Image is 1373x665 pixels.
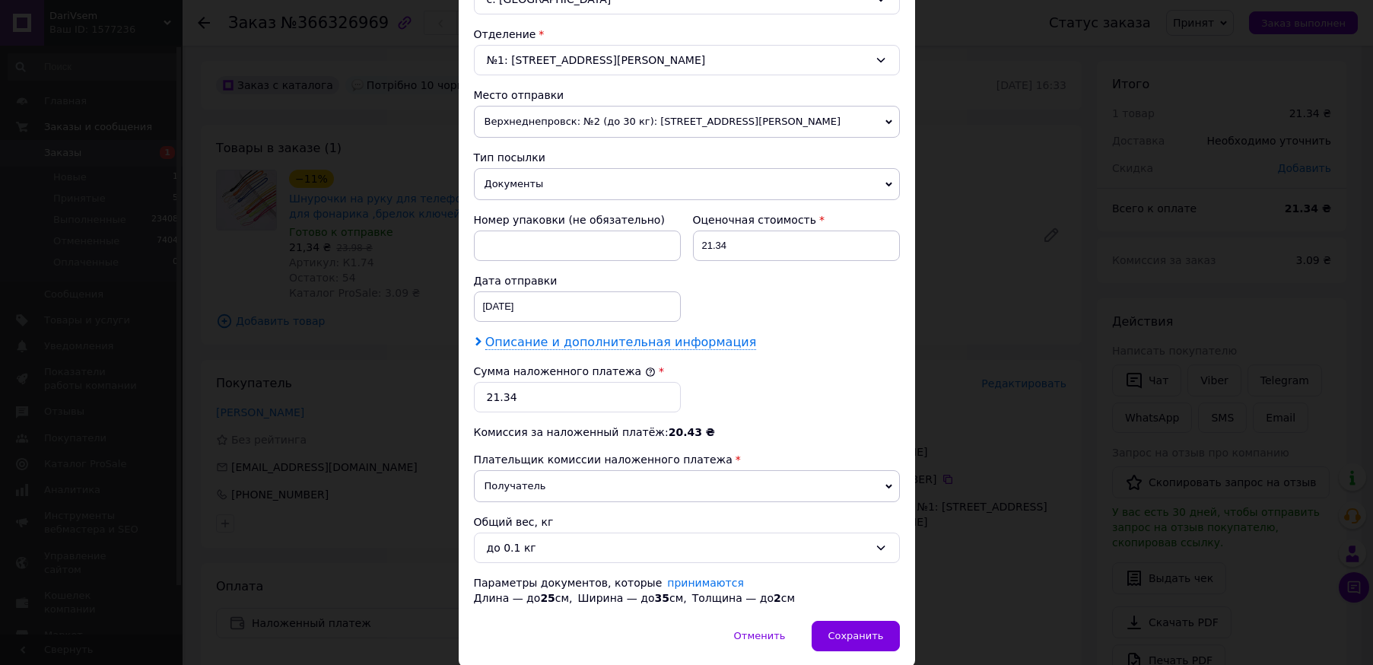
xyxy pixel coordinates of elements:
div: Параметры документов, которые Длина — до см, Ширина — до см, Толщина — до см [474,575,900,606]
div: до 0.1 кг [487,539,869,556]
a: принимаются [667,577,744,589]
span: 35 [655,592,669,604]
span: 20.43 ₴ [669,426,715,438]
div: Номер упаковки (не обязательно) [474,212,681,228]
span: Отменить [734,630,786,641]
div: Отделение [474,27,900,42]
div: Дата отправки [474,273,681,288]
span: Верхнеднепровск: №2 (до 30 кг): [STREET_ADDRESS][PERSON_NAME] [474,106,900,138]
div: Оценочная стоимость [693,212,900,228]
span: 2 [774,592,781,604]
span: Тип посылки [474,151,545,164]
span: Сохранить [828,630,883,641]
span: Получатель [474,470,900,502]
span: Плательщик комиссии наложенного платежа [474,453,733,466]
span: Описание и дополнительная информация [485,335,757,350]
span: Место отправки [474,89,564,101]
div: №1: [STREET_ADDRESS][PERSON_NAME] [474,45,900,75]
span: 25 [540,592,555,604]
div: Общий вес, кг [474,514,900,530]
label: Сумма наложенного платежа [474,365,656,377]
span: Документы [474,168,900,200]
div: Комиссия за наложенный платёж: [474,425,900,440]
